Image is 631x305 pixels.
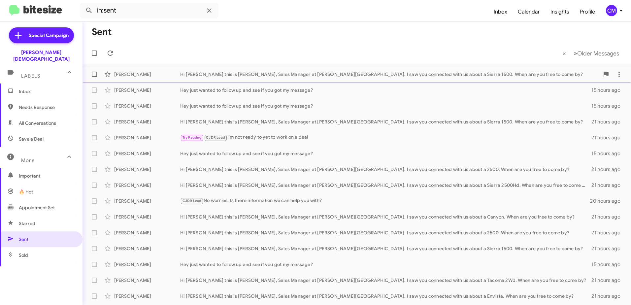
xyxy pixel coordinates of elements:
[183,199,202,203] span: CJDR Lead
[562,49,566,57] span: «
[591,293,626,299] div: 21 hours ago
[21,73,40,79] span: Labels
[591,214,626,220] div: 21 hours ago
[574,49,577,57] span: »
[180,166,591,173] div: Hi [PERSON_NAME] this is [PERSON_NAME], Sales Manager at [PERSON_NAME][GEOGRAPHIC_DATA]. I saw yo...
[180,261,591,268] div: Hey just wanted to follow up and see if you got my message?
[114,214,180,220] div: [PERSON_NAME]
[19,220,35,227] span: Starred
[206,135,225,140] span: CJDR Lead
[180,71,599,78] div: Hi [PERSON_NAME] this is [PERSON_NAME], Sales Manager at [PERSON_NAME][GEOGRAPHIC_DATA]. I saw yo...
[591,245,626,252] div: 21 hours ago
[591,134,626,141] div: 21 hours ago
[80,3,218,18] input: Search
[180,119,591,125] div: Hi [PERSON_NAME] this is [PERSON_NAME], Sales Manager at [PERSON_NAME][GEOGRAPHIC_DATA]. I saw yo...
[114,150,180,157] div: [PERSON_NAME]
[114,87,180,93] div: [PERSON_NAME]
[183,135,202,140] span: Try Pausing
[114,245,180,252] div: [PERSON_NAME]
[19,104,75,111] span: Needs Response
[591,87,626,93] div: 15 hours ago
[591,229,626,236] div: 21 hours ago
[591,103,626,109] div: 15 hours ago
[180,277,591,284] div: Hi [PERSON_NAME] this is [PERSON_NAME], Sales Manager at [PERSON_NAME][GEOGRAPHIC_DATA]. I saw yo...
[180,134,591,141] div: I'm not ready to yet to work on a deal
[114,229,180,236] div: [PERSON_NAME]
[114,71,180,78] div: [PERSON_NAME]
[591,166,626,173] div: 21 hours ago
[19,188,33,195] span: 🔥 Hot
[513,2,545,21] a: Calendar
[570,47,623,60] button: Next
[180,87,591,93] div: Hey just wanted to follow up and see if you got my message?
[19,236,28,243] span: Sent
[19,252,28,258] span: Sold
[559,47,623,60] nav: Page navigation example
[180,229,591,236] div: Hi [PERSON_NAME] this is [PERSON_NAME], Sales Manager at [PERSON_NAME][GEOGRAPHIC_DATA]. I saw yo...
[590,198,626,204] div: 20 hours ago
[29,32,69,39] span: Special Campaign
[558,47,570,60] button: Previous
[591,277,626,284] div: 21 hours ago
[180,293,591,299] div: Hi [PERSON_NAME] this is [PERSON_NAME], Sales Manager at [PERSON_NAME][GEOGRAPHIC_DATA]. I saw yo...
[114,277,180,284] div: [PERSON_NAME]
[180,182,591,188] div: Hi [PERSON_NAME] this is [PERSON_NAME], Sales Manager at [PERSON_NAME][GEOGRAPHIC_DATA]. I saw yo...
[19,204,55,211] span: Appointment Set
[600,5,624,16] button: CM
[180,103,591,109] div: Hey just wanted to follow up and see if you got my message?
[545,2,575,21] a: Insights
[114,134,180,141] div: [PERSON_NAME]
[180,214,591,220] div: Hi [PERSON_NAME] this is [PERSON_NAME], Sales Manager at [PERSON_NAME][GEOGRAPHIC_DATA]. I saw yo...
[114,198,180,204] div: [PERSON_NAME]
[488,2,513,21] a: Inbox
[591,182,626,188] div: 21 hours ago
[92,27,112,37] h1: Sent
[9,27,74,43] a: Special Campaign
[114,182,180,188] div: [PERSON_NAME]
[114,119,180,125] div: [PERSON_NAME]
[114,261,180,268] div: [PERSON_NAME]
[180,150,591,157] div: Hey just wanted to follow up and see if you got my message?
[591,119,626,125] div: 21 hours ago
[180,197,590,205] div: No worries. Is there information we can help you with?
[577,50,619,57] span: Older Messages
[19,136,44,142] span: Save a Deal
[19,120,56,126] span: All Conversations
[114,166,180,173] div: [PERSON_NAME]
[591,261,626,268] div: 15 hours ago
[21,157,35,163] span: More
[19,173,75,179] span: Important
[591,150,626,157] div: 15 hours ago
[114,103,180,109] div: [PERSON_NAME]
[19,88,75,95] span: Inbox
[606,5,617,16] div: CM
[114,293,180,299] div: [PERSON_NAME]
[180,245,591,252] div: Hi [PERSON_NAME] this is [PERSON_NAME], Sales Manager at [PERSON_NAME][GEOGRAPHIC_DATA]. I saw yo...
[575,2,600,21] a: Profile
